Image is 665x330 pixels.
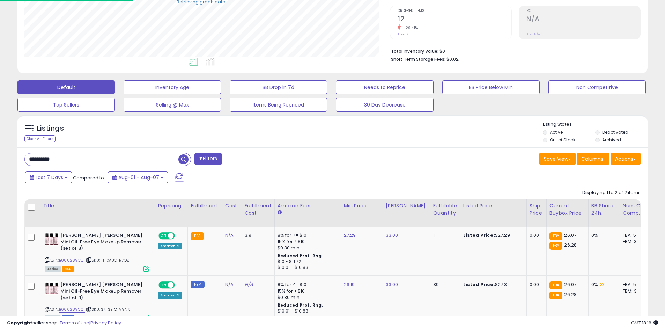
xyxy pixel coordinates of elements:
div: 39 [433,281,455,288]
button: Needs to Reprice [336,80,433,94]
span: ON [159,282,168,288]
div: FBA: 5 [623,281,646,288]
b: Reduced Prof. Rng. [278,302,323,308]
b: Total Inventory Value: [391,48,438,54]
div: seller snap | | [7,320,121,327]
div: $10.01 - $10.83 [278,265,335,271]
a: B000289CQI [59,307,85,313]
div: $0.30 min [278,294,335,301]
div: Displaying 1 to 2 of 2 items [582,190,641,196]
a: B000289CQI [59,257,85,263]
label: Deactivated [602,129,628,135]
small: -29.41% [401,25,418,30]
label: Archived [602,137,621,143]
p: Listing States: [543,121,648,128]
div: $10.01 - $10.83 [278,308,335,314]
div: Num of Comp. [623,202,648,217]
button: Default [17,80,115,94]
small: FBM [191,281,204,288]
small: FBA [191,232,204,240]
small: Prev: 17 [398,32,408,36]
span: ON [159,233,168,239]
small: FBA [549,292,562,299]
div: FBM: 3 [623,239,646,245]
div: 3.9 [245,232,269,239]
div: 8% for <= $10 [278,232,335,239]
label: Out of Stock [550,137,575,143]
div: 0.00 [530,232,541,239]
span: FBM [62,315,74,321]
span: $0.02 [446,56,459,63]
li: $0 [391,46,635,55]
a: 33.00 [386,281,398,288]
div: [PERSON_NAME] [386,202,427,210]
button: BB Price Below Min [442,80,540,94]
span: Ordered Items [398,9,511,13]
span: 26.07 [564,281,576,288]
b: Listed Price: [463,232,495,239]
div: $27.31 [463,281,521,288]
button: Columns [577,153,609,165]
div: 1 [433,232,455,239]
span: Aug-01 - Aug-07 [118,174,159,181]
b: Short Term Storage Fees: [391,56,445,62]
small: Amazon Fees. [278,210,282,216]
div: Amazon AI [158,243,182,249]
button: Last 7 Days [25,171,72,183]
div: $0.30 min [278,245,335,251]
div: 0% [591,232,614,239]
div: Amazon AI [158,292,182,299]
a: N/A [225,281,234,288]
div: Fulfillment [191,202,219,210]
div: 8% for <= $10 [278,281,335,288]
div: 15% for > $10 [278,288,335,294]
span: 26.28 [564,291,577,298]
div: Current Buybox Price [549,202,585,217]
b: Listed Price: [463,281,495,288]
div: 0.00 [530,281,541,288]
b: [PERSON_NAME] [PERSON_NAME] Mini Oil-Free Eye Makeup Remover (set of 3) [60,281,145,303]
a: 27.29 [344,232,356,239]
a: N/A [245,281,253,288]
div: $10 - $11.72 [278,259,335,265]
a: 26.19 [344,281,355,288]
div: Cost [225,202,239,210]
div: Ship Price [530,202,544,217]
small: FBA [549,232,562,240]
small: Prev: N/A [526,32,540,36]
span: | SKU: TT-XAUO-R7OZ [86,257,129,263]
span: | SKU: SK-SETQ-V9NK [86,307,130,312]
b: [PERSON_NAME] [PERSON_NAME] Mini Oil-Free Eye Makeup Remover (set of 3) [60,232,145,254]
div: Amazon Fees [278,202,338,210]
button: Items Being Repriced [230,98,327,112]
button: Inventory Age [124,80,221,94]
span: OFF [174,233,185,239]
div: $27.29 [463,232,521,239]
a: Privacy Policy [90,320,121,326]
h5: Listings [37,124,64,133]
span: FBA [62,266,74,272]
span: All listings currently available for purchase on Amazon [45,266,61,272]
label: Active [550,129,563,135]
button: Selling @ Max [124,98,221,112]
button: Aug-01 - Aug-07 [108,171,168,183]
div: Repricing [158,202,185,210]
a: N/A [225,232,234,239]
div: FBA: 5 [623,232,646,239]
div: Fulfillment Cost [245,202,272,217]
span: Last 7 Days [36,174,63,181]
div: 15% for > $10 [278,239,335,245]
img: 51X342I45UL._SL40_.jpg [45,281,59,295]
button: Non Competitive [548,80,646,94]
img: 51X342I45UL._SL40_.jpg [45,232,59,246]
span: OFF [174,282,185,288]
div: Listed Price [463,202,524,210]
span: All listings currently available for purchase on Amazon [45,315,61,321]
div: Clear All Filters [24,135,56,142]
div: ASIN: [45,232,149,271]
span: 26.07 [564,232,576,239]
span: 2025-08-15 18:16 GMT [631,320,658,326]
h2: N/A [526,15,640,24]
div: Title [43,202,152,210]
a: 33.00 [386,232,398,239]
